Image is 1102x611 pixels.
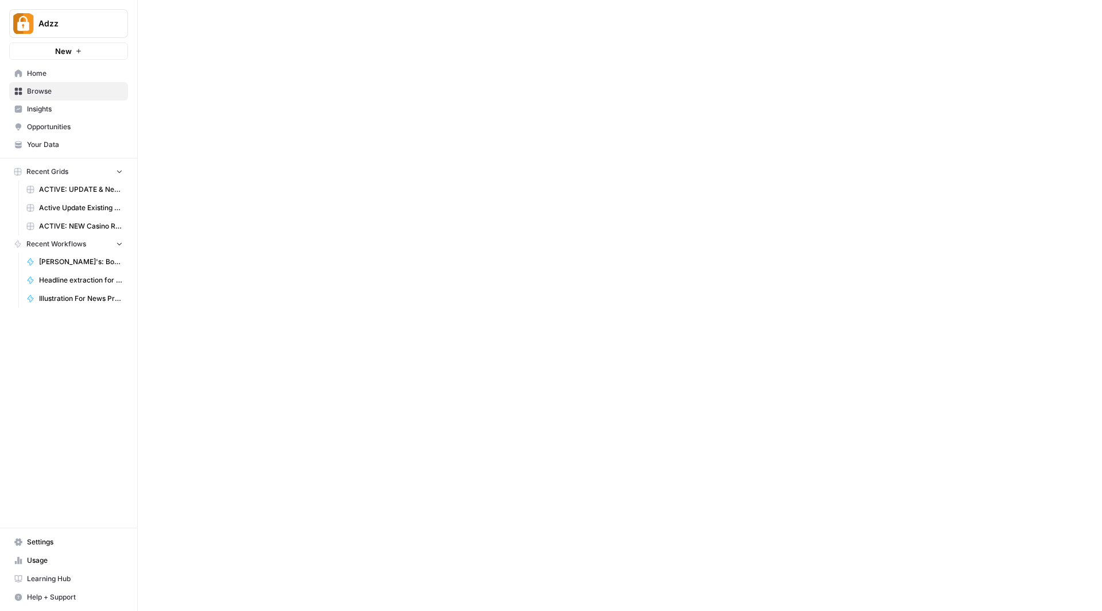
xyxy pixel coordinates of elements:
span: Settings [27,537,123,547]
button: Recent Workflows [9,235,128,253]
img: Adzz Logo [13,13,34,34]
button: Recent Grids [9,163,128,180]
span: Adzz [38,18,108,29]
span: Recent Workflows [26,239,86,249]
a: Your Data [9,136,128,154]
a: Learning Hub [9,570,128,588]
span: Usage [27,555,123,566]
span: ACTIVE: UPDATE & New Casino Reviews [39,184,123,195]
a: Browse [9,82,128,100]
span: ACTIVE: NEW Casino Reviews [39,221,123,231]
span: Headline extraction for grid [39,275,123,285]
button: New [9,42,128,60]
a: Settings [9,533,128,551]
span: New [55,45,72,57]
span: Insights [27,104,123,114]
span: Opportunities [27,122,123,132]
a: Illustration For News Prompt [21,289,128,308]
a: ACTIVE: NEW Casino Reviews [21,217,128,235]
a: Headline extraction for grid [21,271,128,289]
a: Insights [9,100,128,118]
a: Usage [9,551,128,570]
span: Help + Support [27,592,123,602]
span: Browse [27,86,123,96]
a: [PERSON_NAME]'s: Bonuses Search [21,253,128,271]
span: Illustration For News Prompt [39,293,123,304]
span: Active Update Existing Post [39,203,123,213]
a: Home [9,64,128,83]
a: Opportunities [9,118,128,136]
span: [PERSON_NAME]'s: Bonuses Search [39,257,123,267]
span: Recent Grids [26,167,68,177]
a: Active Update Existing Post [21,199,128,217]
span: Your Data [27,140,123,150]
a: ACTIVE: UPDATE & New Casino Reviews [21,180,128,199]
span: Learning Hub [27,574,123,584]
button: Workspace: Adzz [9,9,128,38]
span: Home [27,68,123,79]
button: Help + Support [9,588,128,606]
